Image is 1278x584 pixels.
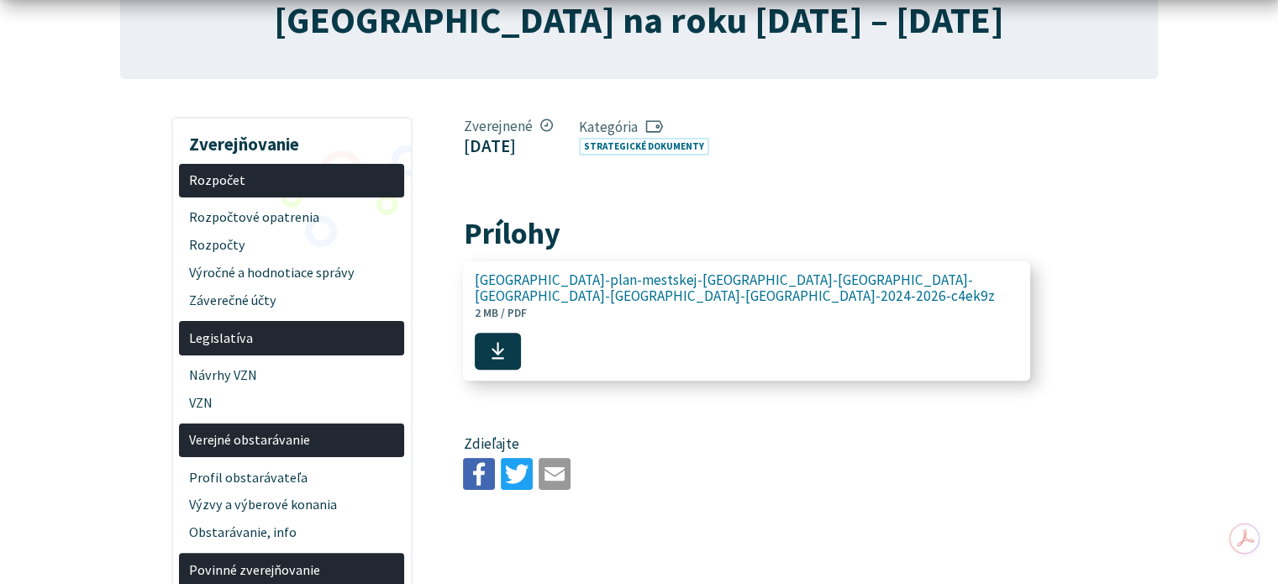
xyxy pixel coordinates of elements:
[463,458,495,490] img: Zdieľať na Facebooku
[179,260,404,287] a: Výročné a hodnotiace správy
[189,232,395,260] span: Rozpočty
[179,122,404,157] h3: Zverejňovanie
[179,389,404,417] a: VZN
[463,261,1030,381] a: [GEOGRAPHIC_DATA]-plan-mestskej-[GEOGRAPHIC_DATA]-[GEOGRAPHIC_DATA]-[GEOGRAPHIC_DATA]-[GEOGRAPHIC...
[189,464,395,492] span: Profil obstarávateľa
[189,389,395,417] span: VZN
[189,492,395,519] span: Výzvy a výberové konania
[189,204,395,232] span: Rozpočtové opatrenia
[189,166,395,194] span: Rozpočet
[189,427,395,455] span: Verejné obstarávanie
[189,324,395,352] span: Legislatíva
[179,287,404,315] a: Záverečné účty
[579,138,709,155] a: Strategické dokumenty
[189,361,395,389] span: Návrhy VZN
[179,424,404,458] a: Verejné obstarávanie
[463,135,553,156] figcaption: [DATE]
[189,287,395,315] span: Záverečné účty
[179,361,404,389] a: Návrhy VZN
[179,519,404,547] a: Obstarávanie, info
[579,118,716,136] span: Kategória
[189,519,395,547] span: Obstarávanie, info
[179,464,404,492] a: Profil obstarávateľa
[179,321,404,355] a: Legislatíva
[179,232,404,260] a: Rozpočty
[179,492,404,519] a: Výzvy a výberové konania
[539,458,571,490] img: Zdieľať e-mailom
[463,117,553,135] span: Zverejnené
[189,556,395,584] span: Povinné zverejňovanie
[475,306,527,320] span: 2 MB / PDF
[189,260,395,287] span: Výročné a hodnotiace správy
[179,164,404,198] a: Rozpočet
[501,458,533,490] img: Zdieľať na Twitteri
[463,217,1030,250] h2: Prílohy
[475,272,1000,304] span: [GEOGRAPHIC_DATA]-plan-mestskej-[GEOGRAPHIC_DATA]-[GEOGRAPHIC_DATA]-[GEOGRAPHIC_DATA]-[GEOGRAPHIC...
[179,204,404,232] a: Rozpočtové opatrenia
[463,434,1030,455] p: Zdieľajte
